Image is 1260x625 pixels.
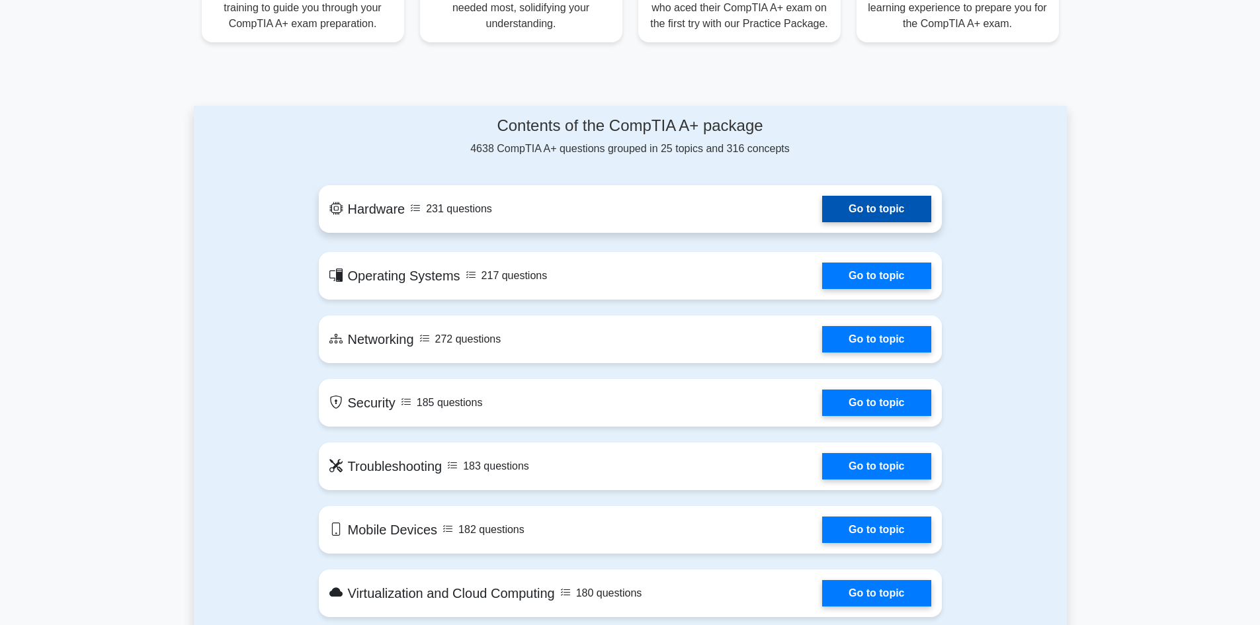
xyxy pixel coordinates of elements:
div: 4638 CompTIA A+ questions grouped in 25 topics and 316 concepts [319,116,942,157]
a: Go to topic [822,517,931,543]
a: Go to topic [822,453,931,479]
a: Go to topic [822,196,931,222]
a: Go to topic [822,263,931,289]
h4: Contents of the CompTIA A+ package [319,116,942,136]
a: Go to topic [822,580,931,606]
a: Go to topic [822,326,931,353]
a: Go to topic [822,390,931,416]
